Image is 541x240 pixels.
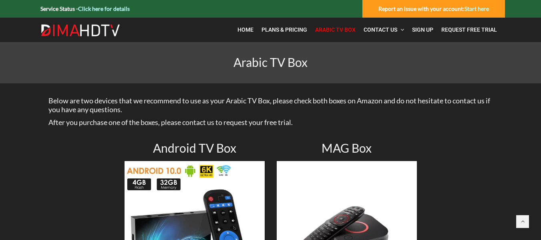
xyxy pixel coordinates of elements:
[257,22,311,38] a: Plans & Pricing
[261,26,307,33] span: Plans & Pricing
[311,22,360,38] a: Arabic TV Box
[465,5,489,12] a: Start here
[412,26,433,33] span: Sign Up
[48,96,490,114] span: Below are two devices that we recommend to use as your Arabic TV Box, please check both boxes on ...
[40,24,121,37] img: Dima HDTV
[360,22,408,38] a: Contact Us
[437,22,501,38] a: Request Free Trial
[40,5,130,12] strong: Service Status -
[237,26,253,33] span: Home
[516,215,529,228] a: Back to top
[153,141,236,155] span: Android TV Box
[441,26,497,33] span: Request Free Trial
[364,26,397,33] span: Contact Us
[233,55,308,69] span: Arabic TV Box
[322,141,372,155] span: MAG Box
[378,5,489,12] strong: Report an issue with your account:
[48,118,293,127] span: After you purchase one of the boxes, please contact us to request your free trial.
[233,22,257,38] a: Home
[315,26,356,33] span: Arabic TV Box
[408,22,437,38] a: Sign Up
[78,5,130,12] a: Click here for details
